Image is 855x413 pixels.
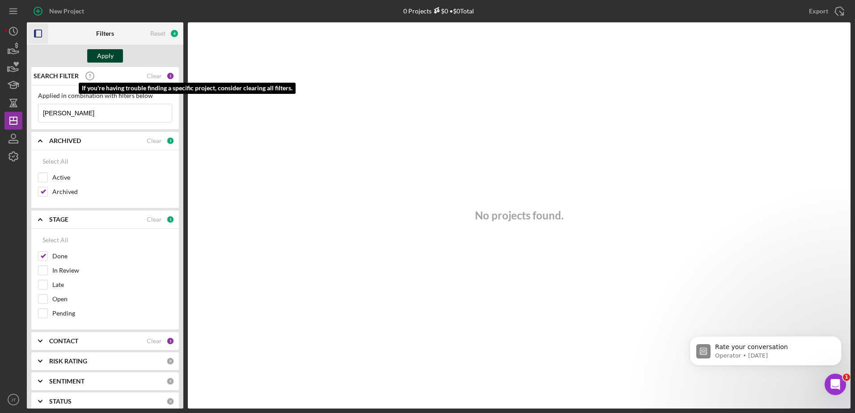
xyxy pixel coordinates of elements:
[403,7,474,15] div: 0 Projects • $0 Total
[42,152,68,170] div: Select All
[52,173,172,182] label: Active
[49,216,68,223] b: STAGE
[809,2,828,20] div: Export
[52,187,172,196] label: Archived
[49,137,81,144] b: ARCHIVED
[147,337,162,345] div: Clear
[87,49,123,63] button: Apply
[49,2,84,20] div: New Project
[166,72,174,80] div: 1
[432,7,448,15] div: $0
[166,215,174,223] div: 1
[825,374,846,395] iframe: Intercom live chat
[38,231,73,249] button: Select All
[34,72,79,80] b: SEARCH FILTER
[676,317,855,389] iframe: Intercom notifications message
[38,92,172,99] div: Applied in combination with filters below
[96,30,114,37] b: Filters
[147,216,162,223] div: Clear
[11,397,16,402] text: JT
[147,137,162,144] div: Clear
[147,72,162,80] div: Clear
[170,29,179,38] div: 4
[4,391,22,409] button: JT
[166,337,174,345] div: 1
[800,2,851,20] button: Export
[49,337,78,345] b: CONTACT
[38,152,73,170] button: Select All
[475,209,563,222] h3: No projects found.
[97,49,114,63] div: Apply
[166,137,174,145] div: 1
[42,231,68,249] div: Select All
[27,2,93,20] button: New Project
[166,377,174,385] div: 0
[52,309,172,318] label: Pending
[52,295,172,303] label: Open
[52,266,172,275] label: In Review
[166,397,174,405] div: 0
[166,357,174,365] div: 0
[49,398,72,405] b: STATUS
[52,280,172,289] label: Late
[52,252,172,261] label: Done
[49,358,87,365] b: RISK RATING
[150,30,165,37] div: Reset
[843,374,850,381] span: 1
[49,378,85,385] b: SENTIMENT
